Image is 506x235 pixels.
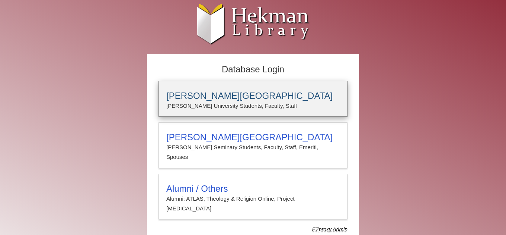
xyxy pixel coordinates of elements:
[166,184,340,214] summary: Alumni / OthersAlumni: ATLAS, Theology & Religion Online, Project [MEDICAL_DATA]
[158,81,348,117] a: [PERSON_NAME][GEOGRAPHIC_DATA][PERSON_NAME] University Students, Faculty, Staff
[166,91,340,101] h3: [PERSON_NAME][GEOGRAPHIC_DATA]
[312,226,348,232] dfn: Use Alumni login
[166,101,340,111] p: [PERSON_NAME] University Students, Faculty, Staff
[158,122,348,168] a: [PERSON_NAME][GEOGRAPHIC_DATA][PERSON_NAME] Seminary Students, Faculty, Staff, Emeriti, Spouses
[155,62,351,77] h2: Database Login
[166,142,340,162] p: [PERSON_NAME] Seminary Students, Faculty, Staff, Emeriti, Spouses
[166,132,340,142] h3: [PERSON_NAME][GEOGRAPHIC_DATA]
[166,194,340,214] p: Alumni: ATLAS, Theology & Religion Online, Project [MEDICAL_DATA]
[166,184,340,194] h3: Alumni / Others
